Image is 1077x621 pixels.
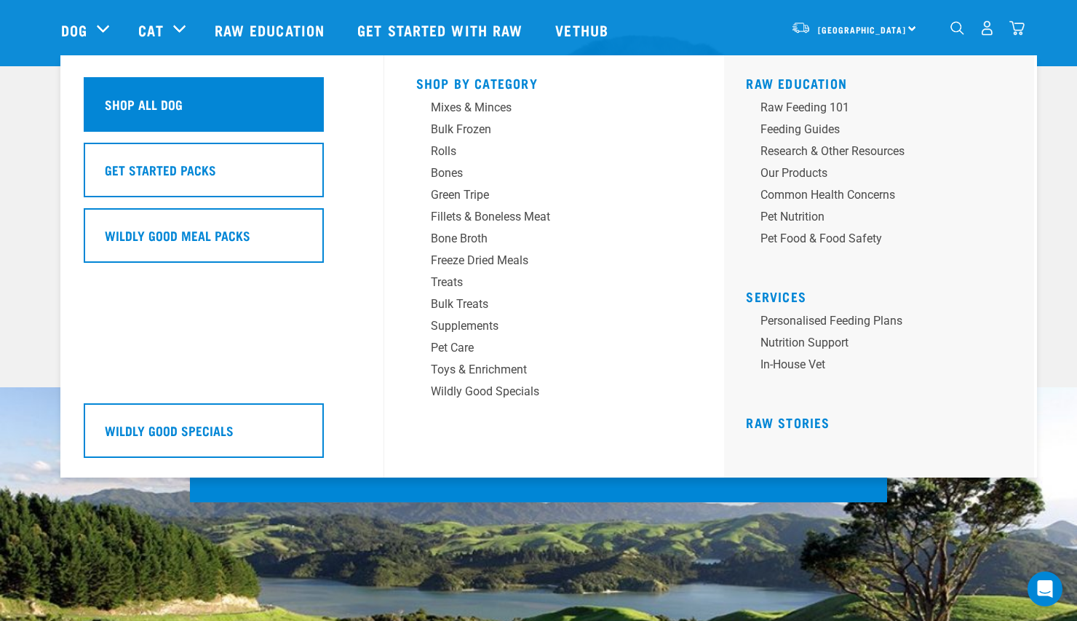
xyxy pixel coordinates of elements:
div: Bulk Treats [431,296,658,313]
div: Wildly Good Specials [431,383,658,400]
h5: Shop By Category [416,76,693,87]
div: Pet Nutrition [760,208,987,226]
img: home-icon-1@2x.png [950,21,964,35]
a: Vethub [541,1,627,59]
a: Treats [416,274,693,296]
a: Nutrition Support [746,334,1022,356]
a: Raw Education [746,79,847,87]
a: Green Tripe [416,186,693,208]
img: home-icon@2x.png [1009,20,1025,36]
a: Freeze Dried Meals [416,252,693,274]
a: Common Health Concerns [746,186,1022,208]
div: Feeding Guides [760,121,987,138]
div: Bone Broth [431,230,658,248]
a: Bulk Treats [416,296,693,317]
a: Cat [138,19,163,41]
h5: Shop All Dog [105,95,183,114]
a: Toys & Enrichment [416,361,693,383]
a: Pet Care [416,339,693,361]
a: Supplements [416,317,693,339]
div: Treats [431,274,658,291]
a: Pet Food & Food Safety [746,230,1022,252]
a: Our Products [746,165,1022,186]
div: Bulk Frozen [431,121,658,138]
div: Bones [431,165,658,182]
a: Bone Broth [416,230,693,252]
div: Open Intercom Messenger [1028,571,1062,606]
h5: Wildly Good Specials [105,421,234,440]
a: Shop All Dog [84,77,360,143]
div: Supplements [431,317,658,335]
a: Raw Education [200,1,343,59]
a: Personalised Feeding Plans [746,312,1022,334]
div: Common Health Concerns [760,186,987,204]
div: Research & Other Resources [760,143,987,160]
a: Bulk Frozen [416,121,693,143]
a: Fillets & Boneless Meat [416,208,693,230]
div: Pet Care [431,339,658,357]
a: Research & Other Resources [746,143,1022,165]
div: Rolls [431,143,658,160]
h5: Get Started Packs [105,160,216,179]
span: [GEOGRAPHIC_DATA] [818,27,906,32]
div: Toys & Enrichment [431,361,658,379]
img: user.png [979,20,995,36]
div: Freeze Dried Meals [431,252,658,269]
div: Fillets & Boneless Meat [431,208,658,226]
img: van-moving.png [791,21,811,34]
div: Green Tripe [431,186,658,204]
div: Raw Feeding 101 [760,99,987,116]
a: Dog [61,19,87,41]
a: Raw Feeding 101 [746,99,1022,121]
div: Our Products [760,165,987,182]
a: In-house vet [746,356,1022,378]
a: Rolls [416,143,693,165]
a: Pet Nutrition [746,208,1022,230]
a: Feeding Guides [746,121,1022,143]
div: Mixes & Minces [431,99,658,116]
a: Get started with Raw [343,1,541,59]
a: Wildly Good Meal Packs [84,208,360,274]
a: Mixes & Minces [416,99,693,121]
a: Bones [416,165,693,186]
a: Wildly Good Specials [84,403,360,469]
h5: Services [746,289,1022,301]
a: Wildly Good Specials [416,383,693,405]
a: Get Started Packs [84,143,360,208]
h5: Wildly Good Meal Packs [105,226,250,245]
a: Raw Stories [746,419,830,426]
div: Pet Food & Food Safety [760,230,987,248]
